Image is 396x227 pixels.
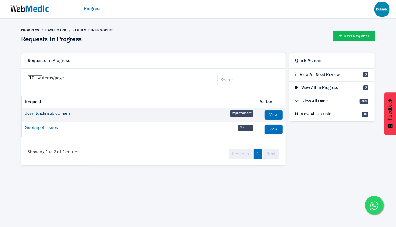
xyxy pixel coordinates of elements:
span: Feedback [387,99,393,120]
a: downloads sub domain [25,110,70,117]
h6: Quick Actions [295,58,323,64]
th: Request [22,96,256,108]
label: items/page [28,75,64,81]
span: 369 [360,99,368,104]
a: Dashboard [46,28,67,32]
a: View [265,125,283,134]
div: Showing 1 to 2 of 2 entries [21,143,86,162]
span: Improvement [230,110,253,117]
h4: Requests In Progress [21,36,114,44]
a: Geotarget issues [25,125,58,131]
a: Next [263,149,279,159]
th: Action [256,96,286,108]
span: 2 [363,85,368,90]
p: View All In Progress [295,85,338,91]
a: New Request [333,31,375,41]
a: Progress [84,6,101,12]
nav: breadcrumb [21,28,114,33]
span: 16 [362,112,368,117]
h6: Requests In Progress [28,58,70,64]
input: Search... [217,75,279,86]
a: Progress [21,28,39,32]
p: View All On Hold [295,111,332,118]
span: 2 [363,72,368,77]
a: View [265,110,283,120]
a: Previous [229,149,253,159]
span: Content [238,125,253,131]
button: Feedback - Show survey [384,92,396,135]
a: 1 [254,149,262,159]
p: View All Done [295,98,328,104]
p: View All Need Review [295,72,340,78]
select: items/page [28,75,42,81]
a: Requests In Progress [73,28,114,32]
